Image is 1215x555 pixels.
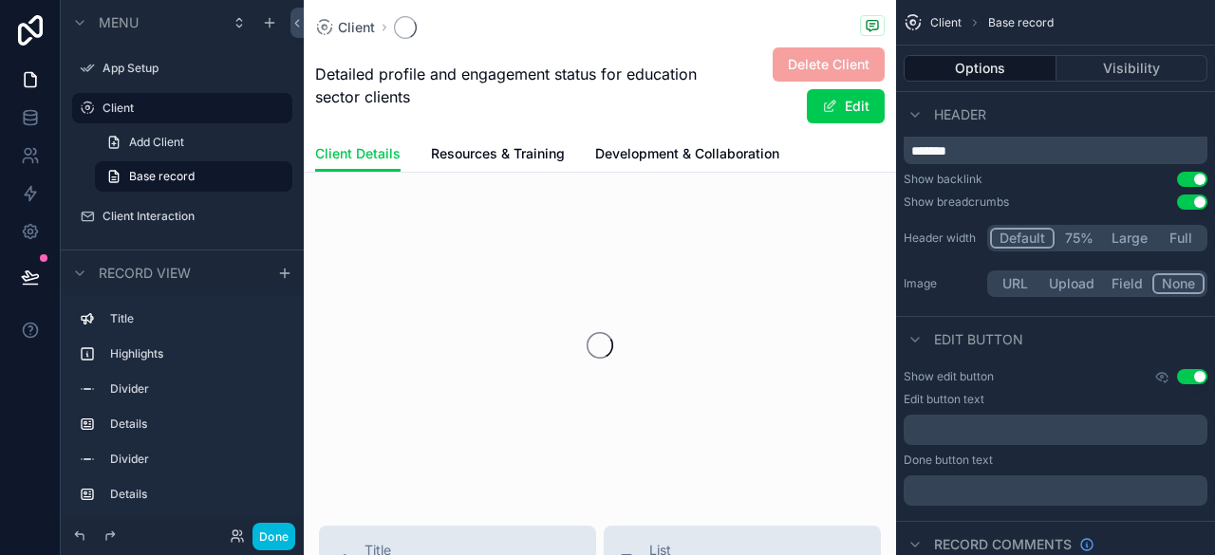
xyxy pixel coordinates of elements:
span: Add Client [129,135,184,150]
label: Client Interaction [103,209,281,224]
a: Base record [95,161,292,192]
a: Development & Collaboration [595,137,779,175]
label: Title [110,311,277,326]
div: Show breadcrumbs [904,194,1009,210]
span: Resources & Training [431,144,565,163]
span: Header [934,105,986,124]
span: Menu [99,13,139,32]
label: Show edit button [904,369,994,384]
label: Details [110,416,277,432]
div: scrollable content [904,119,1207,164]
button: 75% [1055,228,1103,249]
button: Options [904,55,1056,82]
span: Detailed profile and engagement status for education sector clients [315,63,708,108]
button: Edit [807,89,885,123]
button: URL [990,273,1040,294]
label: Details [110,487,277,502]
label: Highlights [110,346,277,361]
div: scrollable content [904,475,1207,506]
label: Edit button text [904,392,984,407]
div: Show backlink [904,172,982,187]
label: Client [103,101,281,116]
button: Visibility [1056,55,1208,82]
div: scrollable content [61,295,304,517]
label: Done button text [904,453,993,468]
button: Done [252,523,295,550]
span: Base record [988,15,1054,30]
button: Upload [1040,273,1103,294]
div: scrollable content [904,415,1207,445]
span: Client [338,18,375,37]
label: App Setup [103,61,281,76]
a: Add Client [95,127,292,157]
span: Client Details [315,144,401,163]
button: Full [1156,228,1205,249]
a: Client [315,18,375,37]
span: Client [930,15,962,30]
label: Training Resource [103,249,281,264]
span: Base record [129,169,195,184]
button: Field [1103,273,1153,294]
label: Image [904,276,980,291]
label: Header width [904,231,980,246]
a: Client Details [315,137,401,173]
span: Record view [99,264,191,283]
button: None [1152,273,1205,294]
label: Divider [110,381,277,397]
a: Resources & Training [431,137,565,175]
span: Edit button [934,330,1023,349]
button: Large [1103,228,1156,249]
span: Development & Collaboration [595,144,779,163]
label: Divider [110,452,277,467]
button: Default [990,228,1055,249]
